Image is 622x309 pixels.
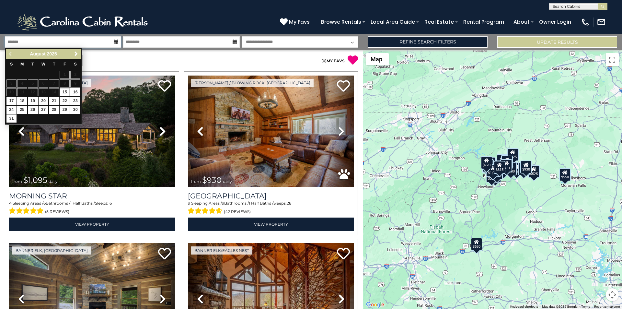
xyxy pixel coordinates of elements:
a: 22 [60,97,70,105]
a: Refine Search Filters [368,36,488,48]
span: 9 [222,201,224,206]
a: Add to favorites [337,247,350,261]
div: $451 [501,159,512,172]
a: 15 [60,88,70,96]
span: $930 [202,175,222,185]
div: $525 [507,148,519,161]
div: $485 [498,162,510,175]
a: 19 [28,97,38,105]
div: Sleeping Areas / Bathrooms / Sleeps: [9,200,175,216]
a: View Property [9,218,175,231]
a: Terms [581,305,590,308]
span: daily [223,179,232,184]
span: from [12,179,22,184]
span: Tuesday [31,62,34,66]
span: 16 [108,201,112,206]
div: $1,095 [486,164,500,177]
a: Local Area Guide [367,16,418,28]
span: ( ) [321,58,327,63]
a: 26 [28,106,38,114]
a: Report a map error [594,305,620,308]
img: mail-regular-white.png [597,18,606,27]
div: $635 [497,154,508,167]
span: daily [49,179,58,184]
a: Banner Elk/Eagles Nest [191,246,252,255]
a: 25 [17,106,27,114]
a: Morning Star [9,192,175,200]
a: About [510,16,533,28]
img: thumbnail_163277208.jpeg [188,76,354,187]
div: $500 [490,170,501,183]
a: View Property [188,218,354,231]
div: $480 [505,162,517,175]
a: Real Estate [421,16,457,28]
div: $550 [559,168,571,181]
button: Toggle fullscreen view [606,53,619,66]
a: Rental Program [460,16,507,28]
a: Add to favorites [158,79,171,93]
span: 1 Half Baths / [70,201,95,206]
div: $436 [491,166,503,179]
span: 28 [287,201,292,206]
span: 0 [323,58,325,63]
a: 27 [39,106,49,114]
button: Update Results [497,36,617,48]
a: 16 [70,88,80,96]
span: (5 reviews) [45,208,69,216]
div: $440 [518,162,530,175]
span: Monday [20,62,24,66]
img: Google [364,301,386,309]
a: 30 [70,106,80,114]
span: $1,095 [23,175,47,185]
span: Wednesday [41,62,45,66]
a: My Favs [280,18,311,26]
span: Saturday [74,62,77,66]
a: 29 [60,106,70,114]
div: $580 [471,237,482,250]
button: Change map style [366,53,389,65]
a: 31 [6,114,17,123]
span: August [30,51,45,56]
span: My Favs [289,18,310,26]
span: 4 [9,201,12,206]
button: Map camera controls [606,288,619,301]
a: Browse Rentals [318,16,364,28]
a: [PERSON_NAME] / Blowing Rock, [GEOGRAPHIC_DATA] [191,79,314,87]
a: [GEOGRAPHIC_DATA] [188,192,354,200]
span: 1 Half Baths / [249,201,273,206]
div: $930 [520,160,532,173]
span: Friday [63,62,66,66]
a: 21 [49,97,59,105]
a: Banner Elk, [GEOGRAPHIC_DATA] [12,246,91,255]
div: $815 [494,160,505,173]
a: 18 [17,97,27,105]
img: thumbnail_163276265.jpeg [9,76,175,187]
div: $525 [528,165,540,178]
a: Add to favorites [337,79,350,93]
h3: Appalachian Mountain Lodge [188,192,354,200]
img: White-1-2.png [16,12,151,32]
a: 17 [6,97,17,105]
span: Sunday [10,62,13,66]
div: Sleeping Areas / Bathrooms / Sleeps: [188,200,354,216]
div: $720 [481,156,492,169]
div: $460 [501,156,513,169]
span: 2025 [47,51,57,56]
a: 23 [70,97,80,105]
a: Open this area in Google Maps (opens a new window) [364,301,386,309]
div: $375 [486,169,498,182]
span: from [191,179,201,184]
span: Thursday [53,62,55,66]
a: 28 [49,106,59,114]
div: $695 [511,162,523,175]
img: phone-regular-white.png [581,18,590,27]
a: (0)MY FAVS [321,58,345,63]
a: Owner Login [536,16,574,28]
span: 6 [43,201,46,206]
a: 20 [39,97,49,105]
button: Keyboard shortcuts [510,304,538,309]
span: Map data ©2025 Google [542,305,577,308]
span: (42 reviews) [224,208,251,216]
span: Map [371,56,382,63]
